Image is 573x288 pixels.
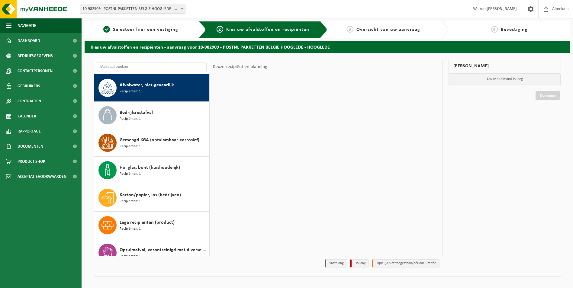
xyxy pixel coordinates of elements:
span: Selecteer hier een vestiging [113,27,178,32]
button: Bedrijfsrestafval Recipiënten: 1 [94,102,210,129]
input: Materiaal zoeken [97,62,207,71]
button: Hol glas, bont (huishoudelijk) Recipiënten: 1 [94,157,210,184]
p: Uw winkelmand is leeg [449,73,561,85]
span: Recipiënten: 1 [120,171,141,177]
span: Recipiënten: 1 [120,226,141,232]
button: Karton/papier, los (bedrijven) Recipiënten: 1 [94,184,210,212]
span: Product Shop [18,154,45,169]
a: 1Selecteer hier een vestiging [88,26,194,33]
span: Recipiënten: 1 [120,144,141,149]
span: Karton/papier, los (bedrijven) [120,191,181,199]
span: 1 [103,26,110,33]
span: Overzicht van uw aanvraag [356,27,420,32]
button: Lege recipiënten (product) Recipiënten: 1 [94,212,210,239]
button: Gemengd KGA (ontvlambaar-corrosief) Recipiënten: 1 [94,129,210,157]
button: Afvalwater, niet-gevaarlijk Recipiënten: 1 [94,74,210,102]
a: Doorgaan [536,91,560,100]
span: Recipiënten: 1 [120,254,141,259]
span: Acceptatievoorwaarden [18,169,66,184]
span: Rapportage [18,124,41,139]
span: Kalender [18,109,36,124]
span: Contactpersonen [18,63,53,78]
li: Tijdelijk niet toegestaan/période limitée [372,259,439,267]
div: [PERSON_NAME] [449,59,561,73]
span: Recipiënten: 1 [120,199,141,204]
div: Keuze recipiënt en planning [210,59,270,74]
span: Bedrijfsgegevens [18,48,53,63]
span: 4 [491,26,498,33]
span: Opruimafval, verontreinigd met diverse niet-gevaarlijke afvalstoffen [120,246,208,254]
li: Vaste dag [325,259,347,267]
span: 3 [347,26,353,33]
li: Holiday [350,259,369,267]
span: Lege recipiënten (product) [120,219,175,226]
span: Recipiënten: 1 [120,89,141,94]
span: Kies uw afvalstoffen en recipiënten [226,27,309,32]
button: Opruimafval, verontreinigd met diverse niet-gevaarlijke afvalstoffen Recipiënten: 1 [94,239,210,267]
span: 2 [217,26,223,33]
span: Bevestiging [501,27,528,32]
h2: Kies uw afvalstoffen en recipiënten - aanvraag voor 10-982909 - POSTNL PAKKETTEN BELGIE HOOGLEDE ... [85,41,570,53]
span: Contracten [18,94,41,109]
span: 10-982909 - POSTNL PAKKETTEN BELGIE HOOGLEDE - HOOGLEDE [80,5,185,14]
span: Documenten [18,139,43,154]
span: Dashboard [18,33,40,48]
span: Recipiënten: 1 [120,116,141,122]
strong: [PERSON_NAME] [487,7,517,11]
span: 10-982909 - POSTNL PAKKETTEN BELGIE HOOGLEDE - HOOGLEDE [80,5,185,13]
span: Navigatie [18,18,36,33]
span: Gebruikers [18,78,40,94]
span: Gemengd KGA (ontvlambaar-corrosief) [120,136,199,144]
span: Afvalwater, niet-gevaarlijk [120,82,174,89]
span: Hol glas, bont (huishoudelijk) [120,164,180,171]
span: Bedrijfsrestafval [120,109,153,116]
